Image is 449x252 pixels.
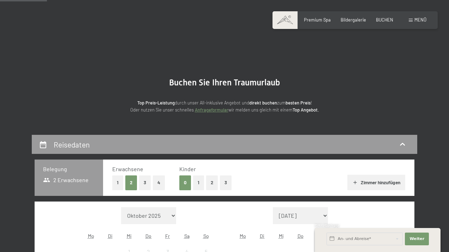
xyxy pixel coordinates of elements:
[137,100,175,106] strong: Top Preis-Leistung
[54,140,90,149] h2: Reisedaten
[206,175,218,190] button: 2
[341,17,366,23] a: Bildergalerie
[139,175,151,190] button: 3
[165,233,170,239] abbr: Freitag
[249,100,277,106] strong: direkt buchen
[298,233,304,239] abbr: Donnerstag
[409,236,424,242] span: Weiter
[153,175,165,190] button: 4
[293,107,319,113] strong: Top Angebot.
[195,107,228,113] a: Anfrageformular
[127,233,132,239] abbr: Mittwoch
[108,233,113,239] abbr: Dienstag
[125,175,137,190] button: 2
[179,175,191,190] button: 0
[88,233,94,239] abbr: Montag
[286,100,311,106] strong: besten Preis
[43,165,95,173] h3: Belegung
[193,175,204,190] button: 1
[414,17,426,23] span: Menü
[304,17,331,23] a: Premium Spa
[315,224,339,228] span: Schnellanfrage
[112,166,143,172] span: Erwachsene
[203,233,209,239] abbr: Sonntag
[279,233,284,239] abbr: Mittwoch
[179,166,196,172] span: Kinder
[145,233,151,239] abbr: Donnerstag
[405,233,429,245] button: Weiter
[240,233,246,239] abbr: Montag
[112,175,123,190] button: 1
[220,175,232,190] button: 3
[376,17,393,23] a: BUCHEN
[184,233,190,239] abbr: Samstag
[83,99,366,114] p: durch unser All-inklusive Angebot und zum ! Oder nutzen Sie unser schnelles wir melden uns gleich...
[347,175,405,190] button: Zimmer hinzufügen
[169,78,280,88] span: Buchen Sie Ihren Traumurlaub
[43,176,89,184] span: 2 Erwachsene
[260,233,264,239] abbr: Dienstag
